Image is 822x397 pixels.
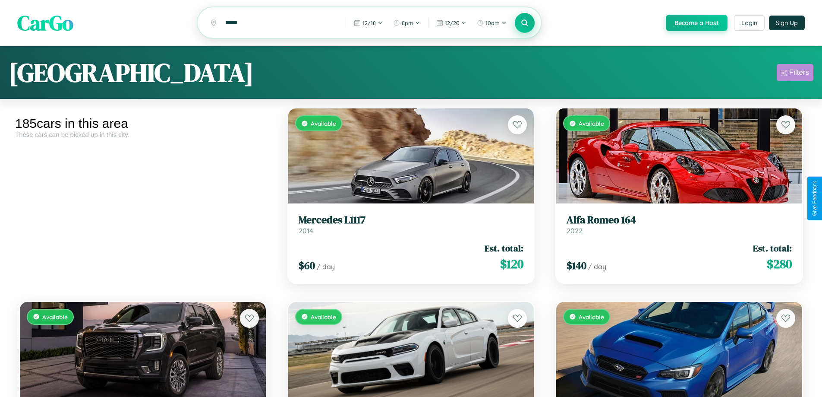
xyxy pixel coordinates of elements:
span: Available [579,120,604,127]
div: 185 cars in this area [15,116,271,131]
span: 12 / 18 [362,19,376,26]
span: Est. total: [485,242,523,254]
span: Available [42,313,68,321]
span: $ 120 [500,255,523,273]
button: 8pm [389,16,425,30]
h1: [GEOGRAPHIC_DATA] [9,55,254,90]
button: Login [734,15,765,31]
button: 10am [472,16,511,30]
div: Filters [789,68,809,77]
button: 12/20 [432,16,471,30]
div: These cars can be picked up in this city. [15,131,271,138]
span: $ 60 [299,258,315,273]
a: Alfa Romeo 1642022 [567,214,792,235]
span: Est. total: [753,242,792,254]
a: Mercedes L11172014 [299,214,524,235]
button: Sign Up [769,16,805,30]
button: Become a Host [666,15,728,31]
span: CarGo [17,9,73,37]
span: 8pm [402,19,413,26]
span: / day [588,262,606,271]
span: Available [311,120,336,127]
h3: Alfa Romeo 164 [567,214,792,226]
span: $ 280 [767,255,792,273]
button: 12/18 [350,16,387,30]
button: Filters [777,64,813,81]
span: 12 / 20 [445,19,460,26]
span: 10am [485,19,500,26]
h3: Mercedes L1117 [299,214,524,226]
span: 2014 [299,226,313,235]
span: $ 140 [567,258,586,273]
span: Available [311,313,336,321]
span: 2022 [567,226,583,235]
div: Give Feedback [812,181,818,216]
span: Available [579,313,604,321]
span: / day [317,262,335,271]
